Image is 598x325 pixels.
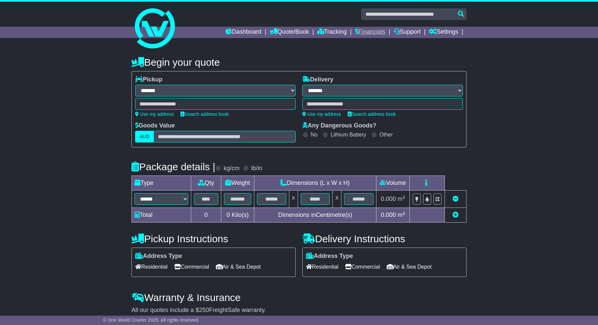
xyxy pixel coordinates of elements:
sup: 3 [402,195,405,200]
label: Address Type [306,253,353,260]
td: Volume [376,176,409,191]
td: Kilo(s) [221,208,254,223]
label: kg/cm [224,165,240,172]
a: Use my address [302,111,341,117]
a: Dashboard [226,27,261,38]
td: Dimensions in Centimetre(s) [254,208,376,223]
span: 250 [199,307,209,313]
a: Financials [355,27,385,38]
h4: Delivery Instructions [302,233,467,244]
label: lb/in [251,165,262,172]
a: Support [394,27,421,38]
td: Type [132,176,191,191]
label: Any Dangerous Goods? [302,122,376,129]
a: Search address book [348,111,396,117]
td: 0 [191,208,221,223]
h4: Package details | [131,161,215,172]
label: Lithium Battery [331,131,366,138]
td: x [289,191,298,208]
span: Commercial [345,262,380,272]
label: Other [379,131,393,138]
label: AUD [135,131,154,142]
a: Add new item [453,212,459,218]
a: Remove this item [453,196,459,202]
span: Air & Sea Depot [387,262,432,272]
span: 0.000 [381,212,396,218]
td: x [333,191,341,208]
label: Address Type [135,253,182,260]
a: Search address book [181,111,229,117]
label: Goods Value [135,122,175,129]
span: Commercial [174,262,209,272]
a: Tracking [317,27,347,38]
span: Residential [306,262,338,272]
a: Settings [429,27,458,38]
label: Delivery [302,76,333,83]
span: m [397,212,405,218]
h4: Begin your quote [131,57,467,68]
span: 0 [227,212,230,218]
td: Qty [191,176,221,191]
td: Dimensions (L x W x H) [254,176,376,191]
h4: Warranty & Insurance [131,292,467,303]
a: Quote/Book [270,27,309,38]
sup: 3 [402,211,405,216]
span: 0.000 [381,196,396,202]
span: Air & Sea Depot [216,262,261,272]
span: Residential [135,262,168,272]
span: © One World Courier 2025. All rights reserved. [103,317,200,323]
label: Pickup [135,76,163,83]
td: Total [132,208,191,223]
h4: Pickup Instructions [131,233,296,244]
div: All our quotes include a $ FreightSafe warranty. [131,307,467,314]
span: m [397,196,405,202]
a: Use my address [135,111,174,117]
td: Weight [221,176,254,191]
label: No [311,131,317,138]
